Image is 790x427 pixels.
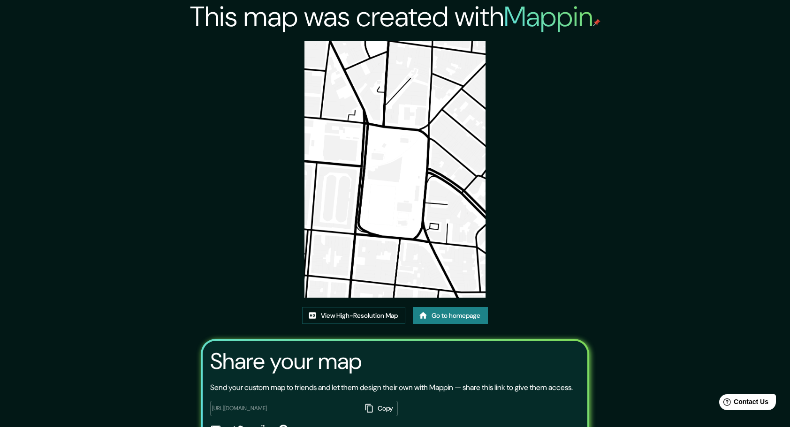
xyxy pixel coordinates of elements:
a: Go to homepage [413,307,488,324]
h3: Share your map [210,348,362,375]
img: created-map [304,41,486,298]
img: mappin-pin [593,19,600,26]
button: Copy [361,401,398,416]
p: Send your custom map to friends and let them design their own with Mappin — share this link to gi... [210,382,573,393]
a: View High-Resolution Map [302,307,405,324]
iframe: Help widget launcher [706,390,780,417]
